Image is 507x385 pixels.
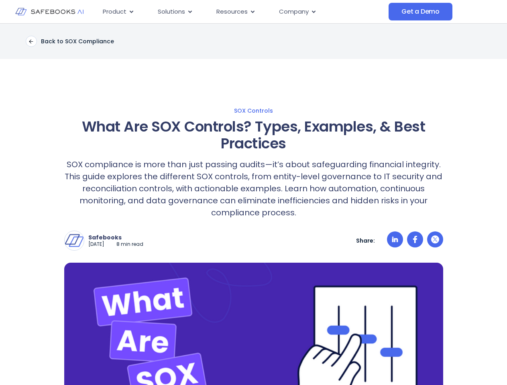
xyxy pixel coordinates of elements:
p: Safebooks [88,234,143,241]
p: 8 min read [116,241,143,248]
div: Menu Toggle [96,4,389,20]
img: Safebooks [65,231,84,250]
span: Product [103,7,126,16]
a: Back to SOX Compliance [26,36,114,47]
p: [DATE] [88,241,104,248]
span: Resources [216,7,248,16]
p: SOX compliance is more than just passing audits—it’s about safeguarding financial integrity. This... [64,158,443,219]
p: Share: [356,237,375,244]
span: Get a Demo [401,8,440,16]
h1: What Are SOX Controls? Types, Examples, & Best Practices [64,118,443,152]
p: Back to SOX Compliance [41,38,114,45]
a: SOX Controls [8,107,499,114]
span: Solutions [158,7,185,16]
a: Get a Demo [389,3,452,20]
nav: Menu [96,4,389,20]
span: Company [279,7,309,16]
